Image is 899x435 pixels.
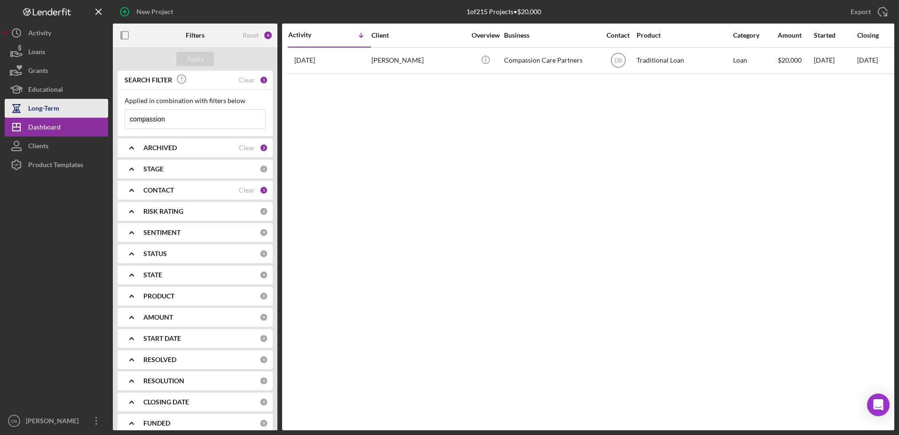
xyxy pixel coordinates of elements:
[371,48,465,73] div: [PERSON_NAME]
[733,48,777,73] div: Loan
[28,137,48,158] div: Clients
[857,56,878,64] time: [DATE]
[239,186,255,194] div: Clear
[637,32,731,39] div: Product
[143,144,177,152] b: ARCHIVED
[28,80,63,101] div: Educational
[113,2,182,21] button: New Project
[260,144,268,152] div: 2
[186,32,205,39] b: Filters
[733,32,777,39] div: Category
[260,186,268,194] div: 1
[143,186,174,194] b: CONTACT
[143,292,174,300] b: PRODUCT
[600,32,636,39] div: Contact
[243,32,259,39] div: Reset
[143,229,181,236] b: SENTIMENT
[867,394,890,416] div: Open Intercom Messenger
[143,335,181,342] b: START DATE
[5,137,108,155] button: Clients
[778,32,813,39] div: Amount
[260,292,268,300] div: 0
[5,411,108,430] button: DB[PERSON_NAME]
[841,2,894,21] button: Export
[260,207,268,216] div: 0
[814,48,856,73] div: [DATE]
[260,165,268,173] div: 0
[28,99,59,120] div: Long-Term
[371,32,465,39] div: Client
[260,377,268,385] div: 0
[28,118,61,139] div: Dashboard
[143,271,162,279] b: STATE
[5,155,108,174] button: Product Templates
[28,24,51,45] div: Activity
[176,52,214,66] button: Apply
[468,32,503,39] div: Overview
[11,419,17,424] text: DB
[504,48,598,73] div: Compassion Care Partners
[263,31,273,40] div: 4
[5,61,108,80] button: Grants
[5,80,108,99] button: Educational
[260,355,268,364] div: 0
[260,228,268,237] div: 0
[28,155,83,177] div: Product Templates
[125,76,172,84] b: SEARCH FILTER
[143,165,164,173] b: STAGE
[260,334,268,343] div: 0
[143,250,167,258] b: STATUS
[5,99,108,118] button: Long-Term
[260,313,268,322] div: 0
[778,48,813,73] div: $20,000
[504,32,598,39] div: Business
[614,57,622,64] text: DB
[28,42,45,64] div: Loans
[260,271,268,279] div: 0
[814,32,856,39] div: Started
[24,411,85,433] div: [PERSON_NAME]
[143,314,173,321] b: AMOUNT
[288,31,330,39] div: Activity
[143,419,170,427] b: FUNDED
[136,2,173,21] div: New Project
[851,2,871,21] div: Export
[5,118,108,137] button: Dashboard
[143,208,183,215] b: RISK RATING
[187,52,204,66] div: Apply
[260,76,268,84] div: 1
[143,356,176,363] b: RESOLVED
[260,250,268,258] div: 0
[143,398,189,406] b: CLOSING DATE
[5,24,108,42] button: Activity
[466,8,541,16] div: 1 of 215 Projects • $20,000
[239,144,255,152] div: Clear
[143,377,184,385] b: RESOLUTION
[239,76,255,84] div: Clear
[260,398,268,406] div: 0
[125,97,266,105] div: Applied in combination with filters below
[5,42,108,61] button: Loans
[294,56,315,64] time: 2025-06-13 18:14
[637,48,731,73] div: Traditional Loan
[28,61,48,82] div: Grants
[260,419,268,427] div: 0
